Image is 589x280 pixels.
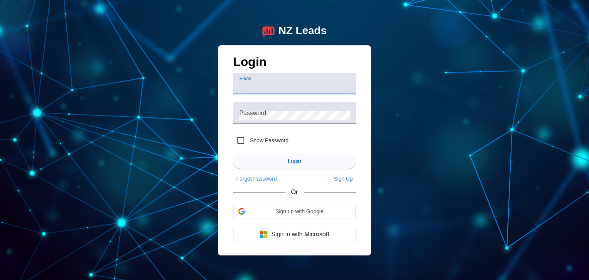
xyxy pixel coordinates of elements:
img: Microsoft logo [260,231,267,238]
mat-label: Email [239,76,251,81]
h1: Login [233,55,356,73]
span: Or [291,189,298,196]
span: Forgot Password [236,176,277,182]
span: Login [288,158,301,164]
mat-label: Password [239,110,266,116]
div: Sign up with Google [233,204,356,219]
label: Show Password [248,137,288,144]
span: Sign Up [334,176,353,182]
img: logo [262,25,275,38]
button: Login [233,153,356,169]
span: Sign up with Google [248,208,351,214]
button: Sign in with Microsoft [233,227,356,242]
div: NZ Leads [278,25,327,38]
a: logoNZ Leads [262,25,327,38]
